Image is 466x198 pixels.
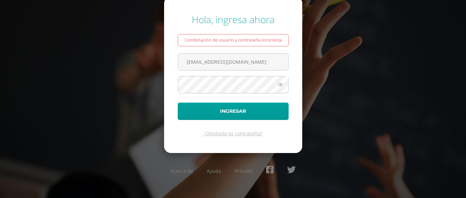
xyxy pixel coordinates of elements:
a: ¿Olvidaste tu contraseña? [204,130,262,137]
a: Acerca de [171,168,193,174]
button: Ingresar [178,103,289,120]
div: Combinación de usuario y contraseña incorrecta [178,34,289,46]
div: Hola, ingresa ahora [178,13,289,26]
input: Correo electrónico o usuario [178,54,288,70]
a: Presskit [235,168,252,174]
a: Ayuda [207,168,221,174]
